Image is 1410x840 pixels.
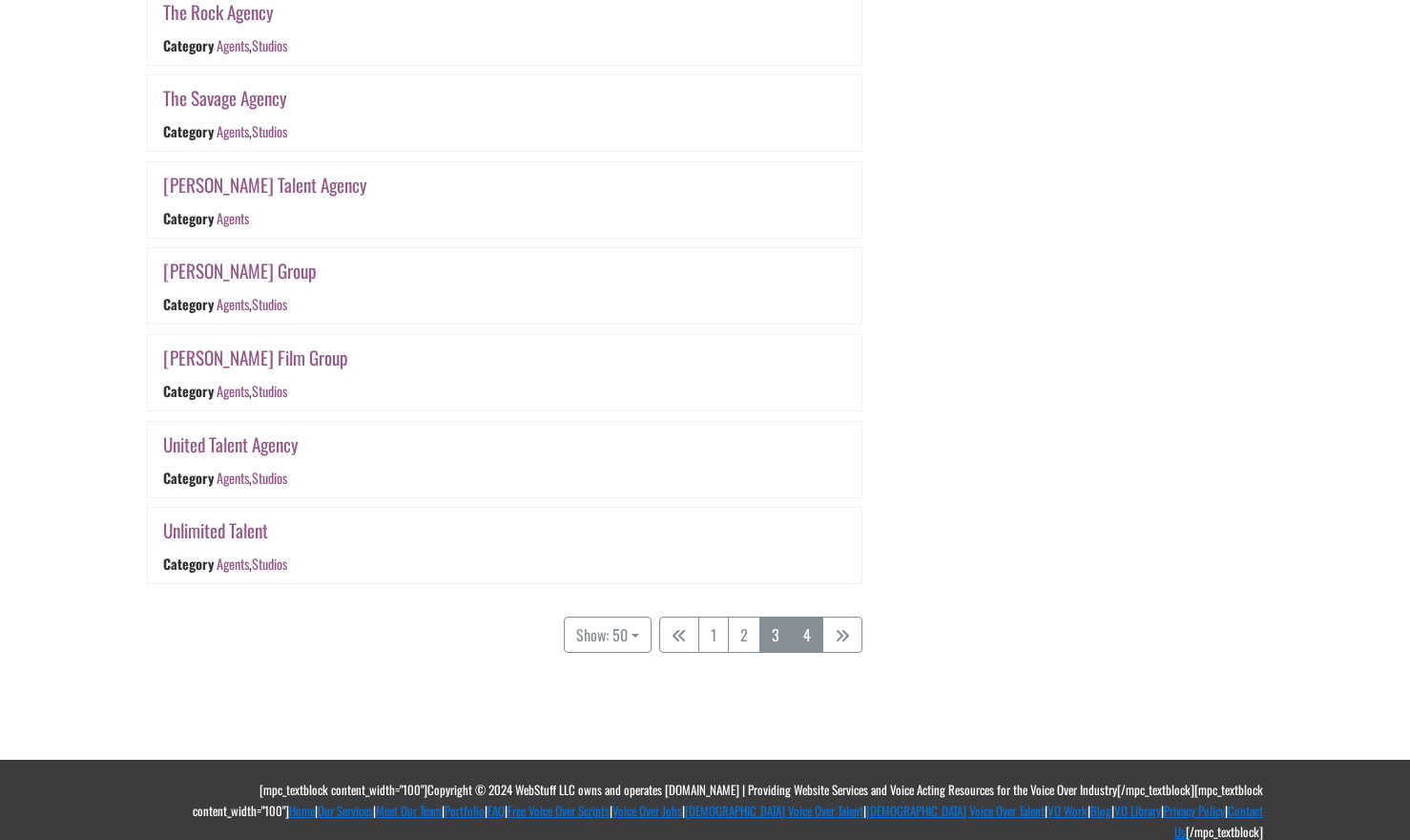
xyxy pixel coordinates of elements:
div: Category [163,35,214,55]
a: 1 [698,617,729,653]
a: Studios [252,295,287,315]
a: The Savage Agency [163,84,287,112]
a: FAQ [487,801,505,820]
div: Category [163,295,214,315]
a: Studios [252,554,287,574]
a: Agents [217,468,249,488]
a: 3 [759,617,792,653]
a: Agents [217,35,249,55]
a: Blog [1090,801,1111,820]
a: Voice Over Jobs [612,801,682,820]
div: , [217,35,287,55]
a: [DEMOGRAPHIC_DATA] Voice Over Talent [866,801,1045,820]
div: Category [163,381,214,401]
div: , [217,468,287,488]
a: 2 [728,617,760,653]
a: [PERSON_NAME] Talent Agency [163,171,367,199]
a: Our Services [318,801,373,820]
a: Agents [217,295,249,315]
div: Category [163,554,214,574]
a: [DEMOGRAPHIC_DATA] Voice Over Talent [685,801,863,820]
a: Unlimited Talent [163,516,268,544]
div: Category [163,121,214,141]
a: Studios [252,468,287,488]
div: , [217,295,287,315]
a: Agents [217,554,249,574]
a: Studios [252,381,287,401]
a: [PERSON_NAME] Film Group [163,344,348,371]
a: [PERSON_NAME] Group [163,257,317,284]
div: , [217,554,287,574]
div: , [217,121,287,141]
button: Show: 50 [564,617,652,653]
div: Category [163,468,214,488]
div: , [217,381,287,401]
a: Agents [217,121,249,141]
a: Studios [252,121,287,141]
a: 4 [791,617,823,653]
div: Category [163,208,214,228]
a: Meet Our Team [376,801,442,820]
a: Free Voice Over Scripts [508,801,610,820]
a: Agents [217,208,249,228]
a: Home [289,801,315,820]
a: Studios [252,35,287,55]
a: United Talent Agency [163,430,299,458]
a: Privacy Policy [1164,801,1225,820]
a: Agents [217,381,249,401]
a: Portfolio [445,801,485,820]
a: VO Work [1047,801,1088,820]
a: VO Library [1114,801,1161,820]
